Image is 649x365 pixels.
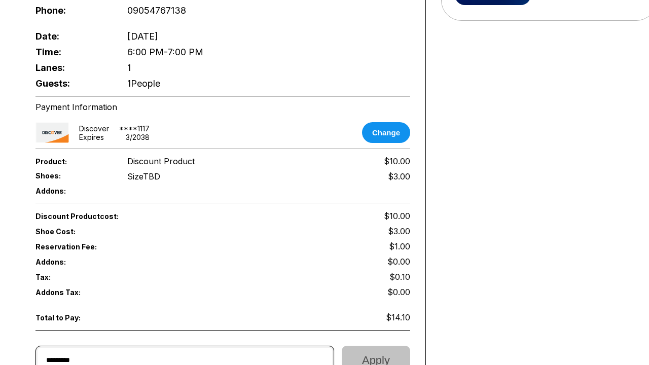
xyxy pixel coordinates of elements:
span: Addons: [35,187,111,195]
span: 6:00 PM - 7:00 PM [127,47,203,57]
button: Change [362,122,410,143]
span: 09054767138 [127,5,186,16]
span: $0.10 [389,272,410,282]
span: Shoe Cost: [35,227,111,236]
span: Lanes: [35,62,111,73]
span: Product: [35,157,111,166]
div: discover [79,124,109,133]
span: Total to Pay: [35,313,111,322]
div: 3 / 2038 [126,133,150,141]
span: Discount Product cost: [35,212,223,221]
span: Discount Product [127,156,195,166]
span: $3.00 [388,226,410,236]
span: $10.00 [384,156,410,166]
span: $14.10 [386,312,410,322]
span: Time: [35,47,111,57]
span: Reservation Fee: [35,242,223,251]
span: $1.00 [389,241,410,251]
span: $10.00 [384,211,410,221]
div: Expires [79,133,104,141]
img: card [35,122,69,143]
span: Addons: [35,258,111,266]
div: Size TBD [127,171,160,181]
span: Phone: [35,5,111,16]
span: [DATE] [127,31,158,42]
span: 1 People [127,78,160,89]
span: Tax: [35,273,111,281]
span: Guests: [35,78,111,89]
div: $3.00 [388,171,410,181]
span: $0.00 [387,257,410,267]
span: $0.00 [387,287,410,297]
span: 1 [127,62,131,73]
span: Date: [35,31,111,42]
span: Addons Tax: [35,288,111,297]
div: Payment Information [35,102,410,112]
span: Shoes: [35,171,111,180]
